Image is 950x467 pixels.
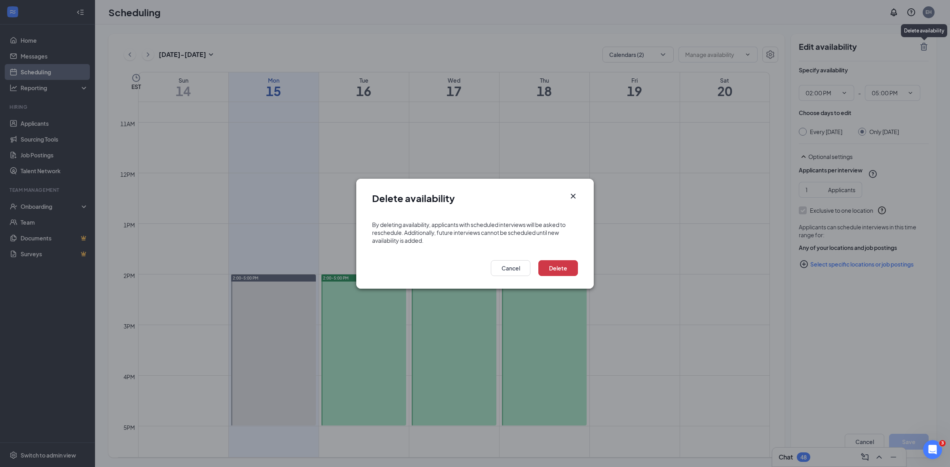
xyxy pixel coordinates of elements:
iframe: Intercom live chat [923,440,942,459]
svg: Cross [568,191,578,201]
div: Delete availability [901,24,947,37]
h1: Delete availability [372,191,455,205]
div: By deleting availability, applicants with scheduled interviews will be asked to reschedule. Addit... [372,221,578,244]
button: Close [568,191,578,201]
button: Cancel [491,260,530,276]
span: 3 [939,440,946,446]
button: Delete [538,260,578,276]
